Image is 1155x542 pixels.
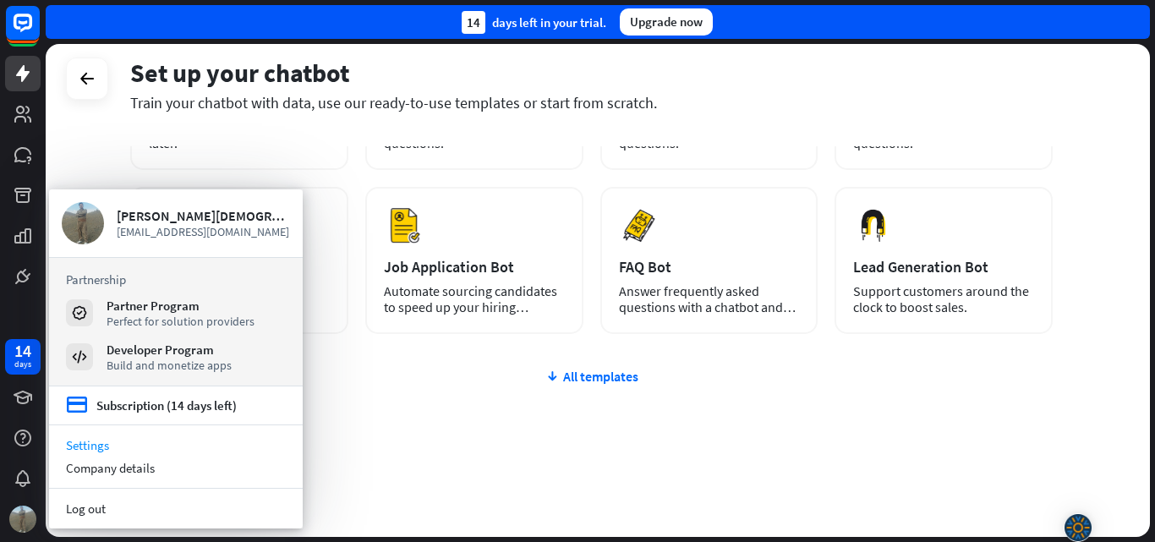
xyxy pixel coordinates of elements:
div: Build and monetize apps [107,358,232,373]
div: [PERSON_NAME][DEMOGRAPHIC_DATA] [117,207,290,224]
div: Lead Generation Bot [853,257,1034,276]
a: credit_card Subscription (14 days left) [66,395,237,416]
i: credit_card [66,395,88,416]
div: Developer Program [107,342,232,358]
button: Open LiveChat chat widget [14,7,64,57]
div: Partner Program [107,298,255,314]
div: days left in your trial. [462,11,606,34]
div: Support customers around the clock to boost sales. [853,283,1034,315]
div: Company details [49,457,303,479]
a: Log out [49,497,303,520]
div: Answer frequently asked questions with a chatbot and save your time. [619,283,800,315]
a: Settings [49,434,303,457]
div: 14 [462,11,485,34]
a: Developer Program Build and monetize apps [66,342,286,372]
div: Automate sourcing candidates to speed up your hiring process. [384,283,565,315]
div: All templates [130,368,1053,385]
div: Perfect for solution providers [107,314,255,329]
div: Upgrade now [620,8,713,36]
a: [PERSON_NAME][DEMOGRAPHIC_DATA] [EMAIL_ADDRESS][DOMAIN_NAME] [62,202,290,244]
div: FAQ Bot [619,257,800,276]
span: [EMAIL_ADDRESS][DOMAIN_NAME] [117,224,290,239]
a: Partner Program Perfect for solution providers [66,298,286,328]
div: Set up your chatbot [130,57,1053,89]
div: 14 [14,343,31,359]
div: Job Application Bot [384,257,565,276]
div: days [14,359,31,370]
h3: Partnership [66,271,286,287]
a: 14 days [5,339,41,375]
div: Subscription (14 days left) [96,397,237,413]
div: Train your chatbot with data, use our ready-to-use templates or start from scratch. [130,93,1053,112]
